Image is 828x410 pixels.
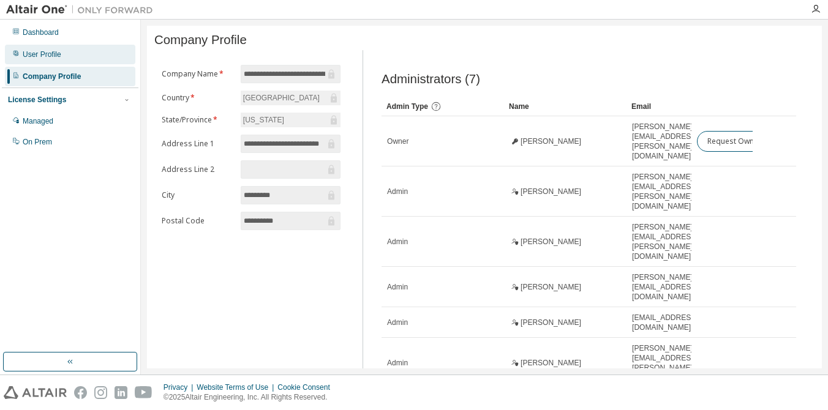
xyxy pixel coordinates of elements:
span: [PERSON_NAME] [521,136,581,146]
label: State/Province [162,115,233,125]
span: [PERSON_NAME][EMAIL_ADDRESS][DOMAIN_NAME] [632,272,698,302]
span: Administrators (7) [382,72,480,86]
div: Email [631,97,687,116]
p: © 2025 Altair Engineering, Inc. All Rights Reserved. [164,392,337,403]
img: youtube.svg [135,386,152,399]
div: Company Profile [23,72,81,81]
span: [PERSON_NAME] [521,282,581,292]
span: [PERSON_NAME][EMAIL_ADDRESS][PERSON_NAME][DOMAIN_NAME] [632,222,698,261]
div: Privacy [164,382,197,392]
div: Name [509,97,622,116]
img: facebook.svg [74,386,87,399]
div: Dashboard [23,28,59,37]
div: Cookie Consent [277,382,337,392]
div: Managed [23,116,53,126]
label: Country [162,93,233,103]
span: Admin [387,282,408,292]
label: Postal Code [162,216,233,226]
div: Website Terms of Use [197,382,277,392]
span: Admin [387,358,408,368]
span: [PERSON_NAME][EMAIL_ADDRESS][PERSON_NAME][DOMAIN_NAME] [632,172,698,211]
img: linkedin.svg [115,386,127,399]
div: [GEOGRAPHIC_DATA] [241,91,341,105]
span: Company Profile [154,33,247,47]
span: [PERSON_NAME] [521,358,581,368]
span: Owner [387,136,408,146]
span: [EMAIL_ADDRESS][DOMAIN_NAME] [632,313,698,332]
span: [PERSON_NAME] [521,318,581,327]
div: [GEOGRAPHIC_DATA] [241,91,322,105]
label: City [162,190,233,200]
label: Company Name [162,69,233,79]
label: Address Line 2 [162,165,233,174]
label: Address Line 1 [162,139,233,149]
div: User Profile [23,50,61,59]
img: altair_logo.svg [4,386,67,399]
span: Admin [387,318,408,327]
div: [US_STATE] [241,113,286,127]
span: Admin [387,187,408,196]
span: [PERSON_NAME] [521,237,581,247]
button: Request Owner Change [697,131,800,152]
div: On Prem [23,137,52,147]
span: Admin Type [386,102,428,111]
div: License Settings [8,95,66,105]
span: [PERSON_NAME][EMAIL_ADDRESS][PERSON_NAME][DOMAIN_NAME] [632,343,698,382]
span: [PERSON_NAME][EMAIL_ADDRESS][PERSON_NAME][DOMAIN_NAME] [632,122,698,161]
span: [PERSON_NAME] [521,187,581,196]
div: [US_STATE] [241,113,341,127]
img: instagram.svg [94,386,107,399]
img: Altair One [6,4,159,16]
span: Admin [387,237,408,247]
